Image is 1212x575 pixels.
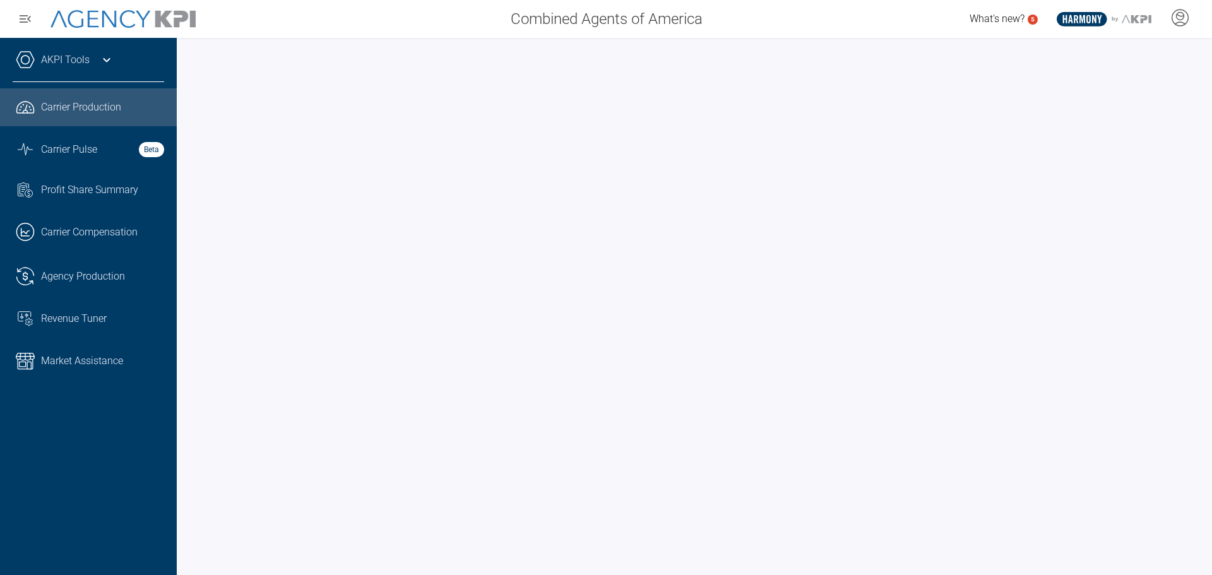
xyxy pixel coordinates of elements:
[41,225,138,240] span: Carrier Compensation
[50,10,196,28] img: AgencyKPI
[41,100,121,115] span: Carrier Production
[41,52,90,68] a: AKPI Tools
[970,13,1025,25] span: What's new?
[41,311,107,326] span: Revenue Tuner
[41,182,138,198] span: Profit Share Summary
[139,142,164,157] strong: Beta
[41,353,123,369] span: Market Assistance
[1031,16,1035,23] text: 5
[1028,15,1038,25] a: 5
[511,8,703,30] span: Combined Agents of America
[41,269,125,284] span: Agency Production
[41,142,97,157] span: Carrier Pulse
